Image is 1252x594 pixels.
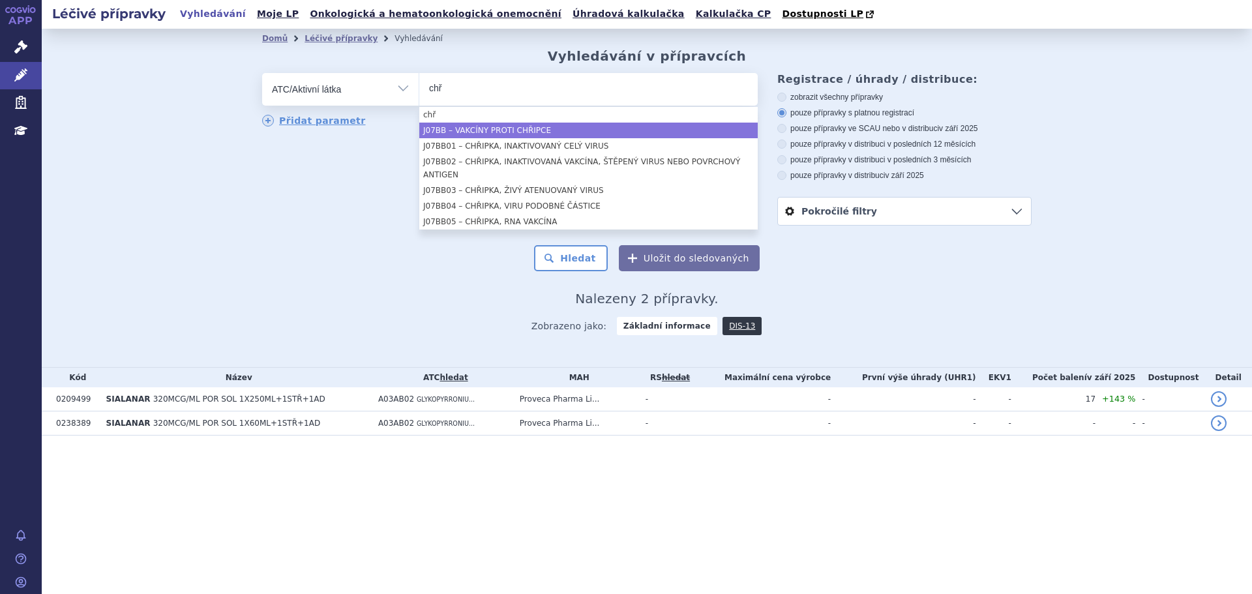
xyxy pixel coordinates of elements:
[782,8,863,19] span: Dostupnosti LP
[831,387,976,411] td: -
[1011,411,1095,436] td: -
[778,198,1031,225] a: Pokročilé filtry
[976,411,1011,436] td: -
[939,124,977,133] span: v září 2025
[378,394,414,404] span: A03AB02
[639,411,695,436] td: -
[534,245,608,271] button: Hledat
[976,387,1011,411] td: -
[440,373,468,382] a: hledat
[777,108,1032,118] label: pouze přípravky s platnou registrací
[531,317,607,335] span: Zobrazeno jako:
[639,387,695,411] td: -
[513,368,639,387] th: MAH
[976,368,1011,387] th: EKV1
[1102,394,1135,404] span: +143 %
[1087,373,1136,382] span: v září 2025
[305,34,378,43] a: Léčivé přípravky
[419,198,758,214] li: J07BB04 – CHŘIPKA, VIRU PODOBNÉ ČÁSTICE
[153,394,325,404] span: 320MCG/ML POR SOL 1X250ML+1STŘ+1AD
[617,317,717,335] strong: Základní informace
[662,373,690,382] del: hledat
[1135,368,1204,387] th: Dostupnost
[831,411,976,436] td: -
[575,291,719,306] span: Nalezeny 2 přípravky.
[417,420,475,427] span: GLYKOPYRRONIU...
[372,368,513,387] th: ATC
[777,170,1032,181] label: pouze přípravky v distribuci
[306,5,565,23] a: Onkologická a hematoonkologická onemocnění
[885,171,923,180] span: v září 2025
[777,155,1032,165] label: pouze přípravky v distribuci v posledních 3 měsících
[662,373,690,382] a: vyhledávání neobsahuje žádnou platnou referenční skupinu
[694,387,831,411] td: -
[777,123,1032,134] label: pouze přípravky ve SCAU nebo v distribuci
[262,115,366,126] a: Přidat parametr
[1095,411,1135,436] td: -
[1011,387,1095,411] td: 17
[1211,415,1227,431] a: detail
[1204,368,1252,387] th: Detail
[1135,387,1204,411] td: -
[513,387,639,411] td: Proveca Pharma Li...
[831,368,976,387] th: První výše úhrady (UHR1)
[694,368,831,387] th: Maximální cena výrobce
[100,368,372,387] th: Název
[419,214,758,230] li: J07BB05 – CHŘIPKA, RNA VAKCÍNA
[253,5,303,23] a: Moje LP
[778,5,880,23] a: Dostupnosti LP
[419,123,758,138] li: J07BB – VAKCÍNY PROTI CHŘIPCE
[262,34,288,43] a: Domů
[50,411,99,436] td: 0238389
[106,419,151,428] span: SIALANAR
[176,5,250,23] a: Vyhledávání
[419,107,758,123] li: chř
[417,396,475,403] span: GLYKOPYRRONIU...
[50,368,99,387] th: Kód
[777,139,1032,149] label: pouze přípravky v distribuci v posledních 12 měsících
[694,411,831,436] td: -
[777,92,1032,102] label: zobrazit všechny přípravky
[42,5,176,23] h2: Léčivé přípravky
[1211,391,1227,407] a: detail
[639,368,695,387] th: RS
[395,29,460,48] li: Vyhledávání
[569,5,689,23] a: Úhradová kalkulačka
[50,387,99,411] td: 0209499
[419,138,758,154] li: J07BB01 – CHŘIPKA, INAKTIVOVANÝ CELÝ VIRUS
[692,5,775,23] a: Kalkulačka CP
[153,419,321,428] span: 320MCG/ML POR SOL 1X60ML+1STŘ+1AD
[723,317,762,335] a: DIS-13
[1011,368,1136,387] th: Počet balení
[777,73,1032,85] h3: Registrace / úhrady / distribuce:
[106,394,151,404] span: SIALANAR
[548,48,747,64] h2: Vyhledávání v přípravcích
[619,245,760,271] button: Uložit do sledovaných
[378,419,414,428] span: A03AB02
[419,154,758,183] li: J07BB02 – CHŘIPKA, INAKTIVOVANÁ VAKCÍNA, ŠTĚPENÝ VIRUS NEBO POVRCHOVÝ ANTIGEN
[419,183,758,198] li: J07BB03 – CHŘIPKA, ŽIVÝ ATENUOVANÝ VIRUS
[513,411,639,436] td: Proveca Pharma Li...
[1135,411,1204,436] td: -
